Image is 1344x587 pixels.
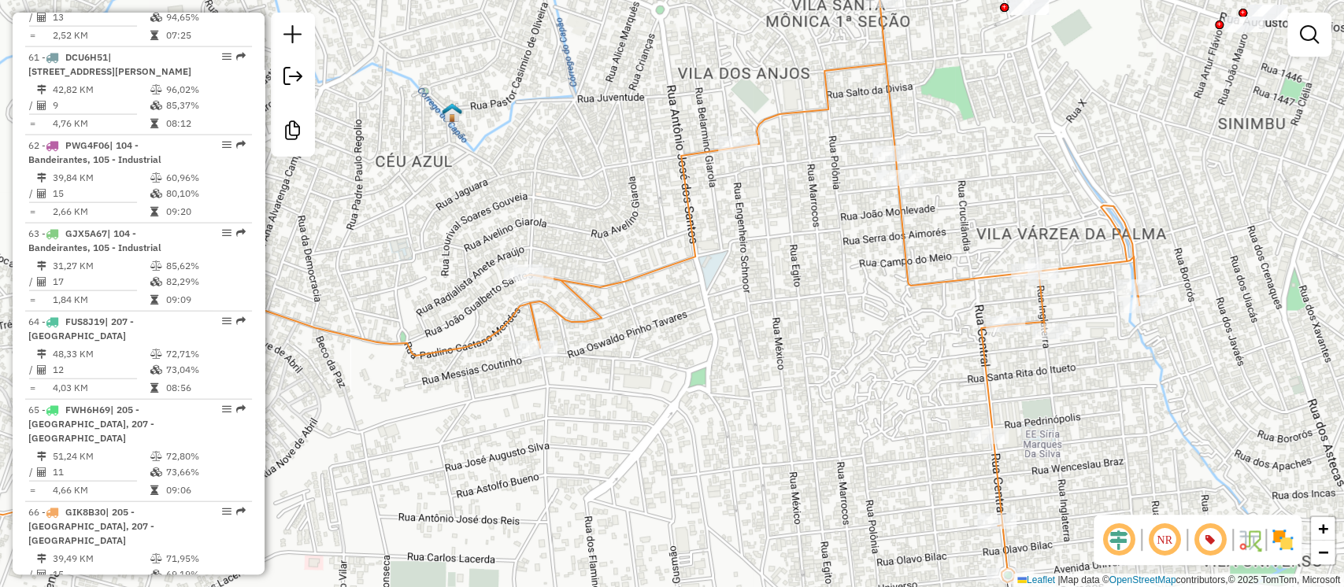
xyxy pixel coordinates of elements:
span: DCU6H51 [65,51,108,63]
em: Opções [222,228,231,238]
i: % de utilização da cubagem [150,277,162,286]
i: Total de Atividades [37,277,46,286]
td: 73,04% [165,362,245,378]
td: 94,65% [165,9,245,25]
span: 61 - [28,51,191,77]
td: = [28,482,36,498]
td: / [28,567,36,582]
td: = [28,28,36,43]
td: 4,66 KM [52,482,150,498]
i: % de utilização da cubagem [150,101,162,110]
td: 39,49 KM [52,551,150,567]
i: Tempo total em rota [150,207,158,216]
td: 96,02% [165,82,245,98]
td: 9 [52,98,150,113]
i: Tempo total em rota [150,485,158,495]
td: 42,82 KM [52,82,150,98]
em: Rota exportada [236,404,246,414]
span: 63 - [28,227,161,253]
img: 225 UDC Light WCL Nova Warecloud Céu Azul lll [442,102,462,123]
div: Atividade não roteirizada - SUPERMERCADO IDEAL [1248,5,1287,20]
i: Total de Atividades [37,13,46,22]
em: Opções [222,404,231,414]
i: Total de Atividades [37,365,46,375]
td: / [28,98,36,113]
td: 08:12 [165,116,245,131]
span: | 104 - Bandeirantes, 105 - Industrial [28,227,161,253]
i: Total de Atividades [37,101,46,110]
a: Leaflet [1017,574,1055,585]
td: / [28,9,36,25]
td: 71,95% [165,551,245,567]
i: Distância Total [37,452,46,461]
td: 2,66 KM [52,204,150,220]
span: | 205 - [GEOGRAPHIC_DATA], 207 - [GEOGRAPHIC_DATA] [28,404,154,444]
span: | 207 - [GEOGRAPHIC_DATA] [28,316,134,341]
td: 72,80% [165,449,245,464]
em: Rota exportada [236,52,246,61]
em: Rota exportada [236,140,246,150]
span: Ocultar NR [1146,521,1183,559]
i: % de utilização do peso [150,554,162,563]
a: OpenStreetMap [1109,574,1176,585]
td: / [28,362,36,378]
td: 07:25 [165,28,245,43]
em: Rota exportada [236,228,246,238]
td: 15 [52,567,150,582]
span: GJX5A67 [65,227,107,239]
i: Total de Atividades [37,467,46,477]
span: − [1318,542,1328,562]
i: % de utilização da cubagem [150,13,162,22]
td: 85,37% [165,98,245,113]
i: % de utilização da cubagem [150,467,162,477]
i: Tempo total em rota [150,383,158,393]
div: Map data © contributors,© 2025 TomTom, Microsoft [1013,574,1344,587]
td: 80,10% [165,186,245,201]
i: Distância Total [37,554,46,563]
td: 08:56 [165,380,245,396]
td: / [28,274,36,290]
span: | [STREET_ADDRESS][PERSON_NAME] [28,51,191,77]
a: Zoom out [1311,541,1335,564]
td: 31,27 KM [52,258,150,274]
td: 09:06 [165,482,245,498]
i: Distância Total [37,85,46,94]
a: Nova sessão e pesquisa [277,19,309,54]
a: Criar modelo [277,115,309,150]
i: Total de Atividades [37,570,46,579]
td: 15 [52,186,150,201]
i: % de utilização do peso [150,85,162,94]
td: 82,29% [165,274,245,290]
td: 13 [52,9,150,25]
i: Distância Total [37,261,46,271]
td: 11 [52,464,150,480]
i: Tempo total em rota [150,295,158,305]
span: Ocultar deslocamento [1100,521,1138,559]
i: % de utilização da cubagem [150,570,162,579]
em: Opções [222,140,231,150]
em: Rota exportada [236,316,246,326]
span: PWG4F06 [65,139,109,151]
i: Tempo total em rota [150,31,158,40]
td: 51,24 KM [52,449,150,464]
i: % de utilização da cubagem [150,365,162,375]
em: Opções [222,52,231,61]
i: Distância Total [37,173,46,183]
em: Rota exportada [236,507,246,516]
td: 09:09 [165,292,245,308]
span: GIK8B30 [65,506,106,518]
span: | 104 - Bandeirantes, 105 - Industrial [28,139,161,165]
td: 4,03 KM [52,380,150,396]
td: 2,52 KM [52,28,150,43]
td: 1,84 KM [52,292,150,308]
td: 12 [52,362,150,378]
td: / [28,464,36,480]
i: Total de Atividades [37,189,46,198]
span: FUS8J19 [65,316,105,327]
img: Exibir/Ocultar setores [1270,527,1295,552]
i: Distância Total [37,349,46,359]
i: % de utilização do peso [150,261,162,271]
span: 62 - [28,139,161,165]
i: % de utilização do peso [150,349,162,359]
span: FWH6H69 [65,404,110,415]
